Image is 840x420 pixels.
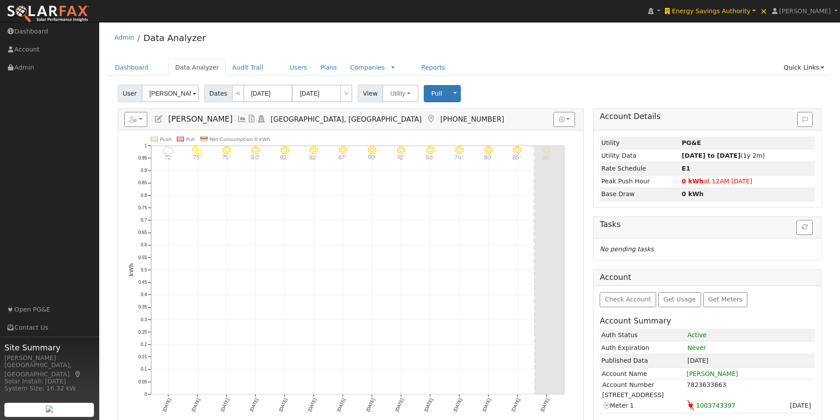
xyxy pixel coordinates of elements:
[600,354,686,367] td: Published Data
[431,90,442,97] span: Pull
[703,292,748,307] button: Get Meters
[144,143,147,148] text: 1
[222,146,231,155] i: 9/11 - Clear
[393,155,409,160] p: 92°
[251,146,260,155] i: 9/12 - Clear
[777,59,831,76] a: Quick Links
[682,152,740,159] strong: [DATE] to [DATE]
[226,59,270,76] a: Audit Trail
[672,7,750,15] span: Energy Savings Authority
[482,398,492,413] text: [DATE]
[46,405,53,413] img: retrieve
[440,115,504,123] span: [PHONE_NUMBER]
[394,398,404,413] text: [DATE]
[160,136,172,142] text: Push
[138,230,147,235] text: 0.65
[141,317,147,322] text: 0.3
[600,112,815,121] h5: Account Details
[307,398,317,413] text: [DATE]
[605,296,651,303] span: Check Account
[143,33,205,43] a: Data Analyzer
[141,293,147,297] text: 0.4
[204,85,232,102] span: Dates
[455,146,463,155] i: 9/19 - Clear
[138,181,147,186] text: 0.85
[511,398,521,413] text: [DATE]
[796,220,813,235] button: Refresh
[138,205,147,210] text: 0.75
[686,380,813,390] td: 7823633663
[788,400,813,410] span: Sign Date
[336,398,346,413] text: [DATE]
[682,165,690,172] strong: W
[540,398,550,413] text: [DATE]
[271,115,422,123] span: [GEOGRAPHIC_DATA], [GEOGRAPHIC_DATA]
[687,357,709,364] span: [DATE]
[141,168,147,173] text: 0.9
[600,220,815,229] h5: Tasks
[257,115,266,123] a: Login As (last Never)
[7,5,90,23] img: SolarFax
[190,155,205,160] p: 73°
[278,398,288,413] text: [DATE]
[600,316,815,326] h5: Account Summary
[4,377,94,386] div: Solar Install: [DATE]
[686,342,815,354] td: Never
[219,155,234,160] p: 75°
[168,115,232,123] span: [PERSON_NAME]
[481,155,496,160] p: 80°
[237,115,247,123] a: Multi-Series Graph
[600,273,631,282] h5: Account
[118,85,142,102] span: User
[687,401,694,410] i: Electricity - Non-Interval Meter
[340,85,352,102] a: >
[426,115,436,123] a: Map
[600,149,680,162] td: Utility Data
[694,400,737,410] span: Usage Point: 8331143242 Service Agreement ID: 7820797694
[310,146,318,155] i: 9/14 - Clear
[682,190,704,197] strong: 0 kWh
[680,175,815,188] td: at 12AM [DATE]
[600,342,686,354] td: Auth Expiration
[600,137,680,149] td: Utility
[682,152,765,159] span: (1y 2m)
[602,400,687,411] td: Meter 1
[600,329,686,342] td: Auth Status
[364,155,380,160] p: 90°
[144,392,147,397] text: 0
[365,398,375,413] text: [DATE]
[686,369,814,379] td: [PERSON_NAME]
[220,398,230,413] text: [DATE]
[708,296,743,303] span: Get Meters
[397,146,406,155] i: 9/17 - Clear
[141,342,147,347] text: 0.2
[138,355,147,360] text: 0.15
[452,155,467,160] p: 74°
[277,155,292,160] p: 82°
[163,146,174,155] i: 9/09 - Cloudy
[601,369,686,379] td: Account Name
[664,296,696,303] span: Get Usage
[138,280,147,285] text: 0.45
[283,59,314,76] a: Users
[600,162,680,175] td: Rate Schedule
[161,398,172,413] text: [DATE]
[138,330,147,335] text: 0.25
[424,85,450,102] button: Pull
[141,193,147,198] text: 0.8
[138,305,147,310] text: 0.35
[248,155,263,160] p: 80°
[686,329,815,342] td: 1
[452,398,463,413] text: [DATE]
[190,398,201,413] text: [DATE]
[600,175,680,188] td: Peak Push Hour
[108,59,156,76] a: Dashboard
[4,361,94,379] div: [GEOGRAPHIC_DATA], [GEOGRAPHIC_DATA]
[138,156,147,160] text: 0.95
[358,85,383,102] span: View
[760,6,768,16] span: ×
[138,379,147,384] text: 0.05
[74,371,82,378] a: Map
[414,59,452,76] a: Reports
[4,384,94,393] div: System Size: 16.32 kW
